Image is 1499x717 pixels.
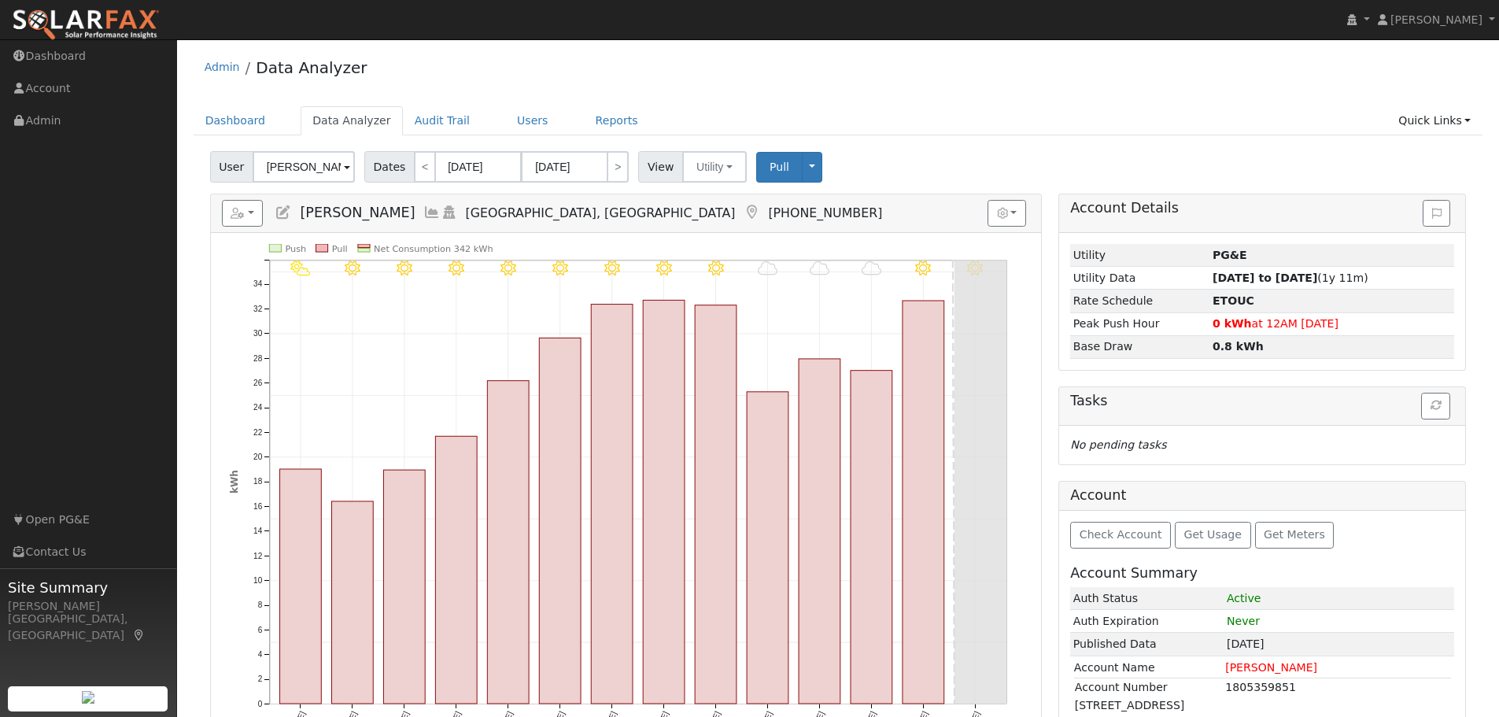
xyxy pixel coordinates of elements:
i: 9/15 - Clear [552,261,568,276]
text: 0 [257,700,262,708]
button: Pull [756,152,803,183]
text: 6 [257,626,262,634]
a: Map [132,629,146,641]
i: 9/22 - Clear [915,261,931,276]
button: Refresh [1421,393,1450,419]
i: 9/13 - Clear [449,261,464,276]
text: 28 [253,354,263,363]
button: Get Usage [1175,522,1251,549]
rect: onclick="" [747,392,788,704]
td: Account Name [1073,659,1224,677]
text: Net Consumption 342 kWh [374,244,493,254]
a: Login As (last 06/29/2025 6:00:54 PM) [441,205,458,220]
span: Site Summary [8,577,168,598]
input: Select a User [253,151,355,183]
td: Account Number [1074,678,1225,697]
span: User [210,151,253,183]
i: 9/21 - Cloudy [862,261,881,276]
i: 9/20 - Cloudy [810,261,829,276]
td: Base Draw [1070,335,1209,358]
rect: onclick="" [487,381,529,704]
text: 2 [257,675,262,684]
i: 9/19 - Cloudy [758,261,777,276]
rect: onclick="" [799,359,840,704]
td: Rate Schedule [1070,290,1209,312]
a: Data Analyzer [301,106,403,135]
a: Users [505,106,560,135]
span: View [638,151,683,183]
a: Reports [584,106,650,135]
rect: onclick="" [539,338,581,704]
td: [PERSON_NAME] [1224,659,1452,677]
rect: onclick="" [643,301,685,704]
strong: ID: 14877562, authorized: 08/29/24 [1213,249,1247,261]
img: retrieve [82,691,94,704]
td: at 12AM [DATE] [1209,312,1454,335]
div: [GEOGRAPHIC_DATA], [GEOGRAPHIC_DATA] [8,611,168,644]
td: [STREET_ADDRESS] [1074,697,1451,715]
text: kWh [229,470,240,493]
a: Edit User (17376) [275,205,292,220]
a: Dashboard [194,106,278,135]
span: [PERSON_NAME] [1390,13,1482,26]
text: 30 [253,329,263,338]
button: Issue History [1423,200,1450,227]
span: [PERSON_NAME] [300,205,415,220]
rect: onclick="" [435,437,477,704]
text: 12 [253,552,263,560]
a: Map [743,205,760,220]
a: Admin [205,61,240,73]
span: Pull [770,161,789,173]
td: 1 [1224,587,1454,610]
rect: onclick="" [591,305,633,704]
text: 4 [257,650,262,659]
text: Push [285,244,306,254]
span: [PHONE_NUMBER] [768,205,882,220]
i: 9/17 - Clear [656,261,672,276]
text: 16 [253,502,263,511]
img: SolarFax [12,9,160,42]
span: Check Account [1080,528,1162,541]
td: Auth Status [1070,587,1224,610]
rect: onclick="" [279,469,321,704]
text: 18 [253,478,263,486]
text: 24 [253,404,263,412]
rect: onclick="" [851,371,892,704]
h5: Account [1070,487,1126,503]
a: > [607,151,629,183]
i: 9/18 - Clear [708,261,724,276]
td: Never [1224,610,1454,633]
i: 9/16 - Clear [604,261,620,276]
td: Utility [1070,244,1209,267]
text: 10 [253,576,263,585]
span: Get Usage [1184,528,1242,541]
rect: onclick="" [331,501,373,704]
a: Quick Links [1386,106,1482,135]
td: 1805359851 [1224,678,1450,697]
button: Get Meters [1255,522,1335,549]
a: < [414,151,436,183]
h5: Account Details [1070,200,1454,216]
a: Audit Trail [403,106,482,135]
text: 14 [253,527,263,535]
td: Auth Expiration [1070,610,1224,633]
td: Utility Data [1070,267,1209,290]
i: 9/14 - Clear [500,261,516,276]
text: 32 [253,305,263,313]
a: Data Analyzer [256,58,367,77]
strong: [DATE] to [DATE] [1213,272,1317,284]
rect: onclick="" [903,301,944,704]
strong: 0 kWh [1213,317,1252,330]
rect: onclick="" [383,470,425,704]
i: 9/10 - PartlyCloudy [290,261,310,276]
i: No pending tasks [1070,438,1166,451]
td: Peak Push Hour [1070,312,1209,335]
text: 8 [257,601,262,610]
text: 22 [253,428,263,437]
strong: 0.8 kWh [1213,340,1264,353]
td: Published Data [1070,633,1224,656]
span: Dates [364,151,415,183]
rect: onclick="" [695,305,737,704]
span: (1y 11m) [1213,272,1368,284]
span: [GEOGRAPHIC_DATA], [GEOGRAPHIC_DATA] [466,205,736,220]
